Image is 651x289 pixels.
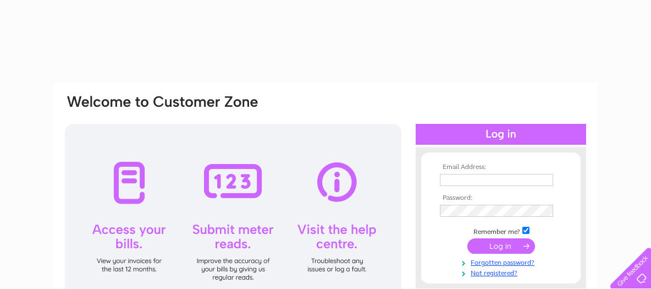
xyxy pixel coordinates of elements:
th: Password: [437,194,565,202]
th: Email Address: [437,163,565,171]
td: Remember me? [437,225,565,236]
a: Forgotten password? [440,257,565,267]
input: Submit [467,238,535,254]
a: Not registered? [440,267,565,277]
